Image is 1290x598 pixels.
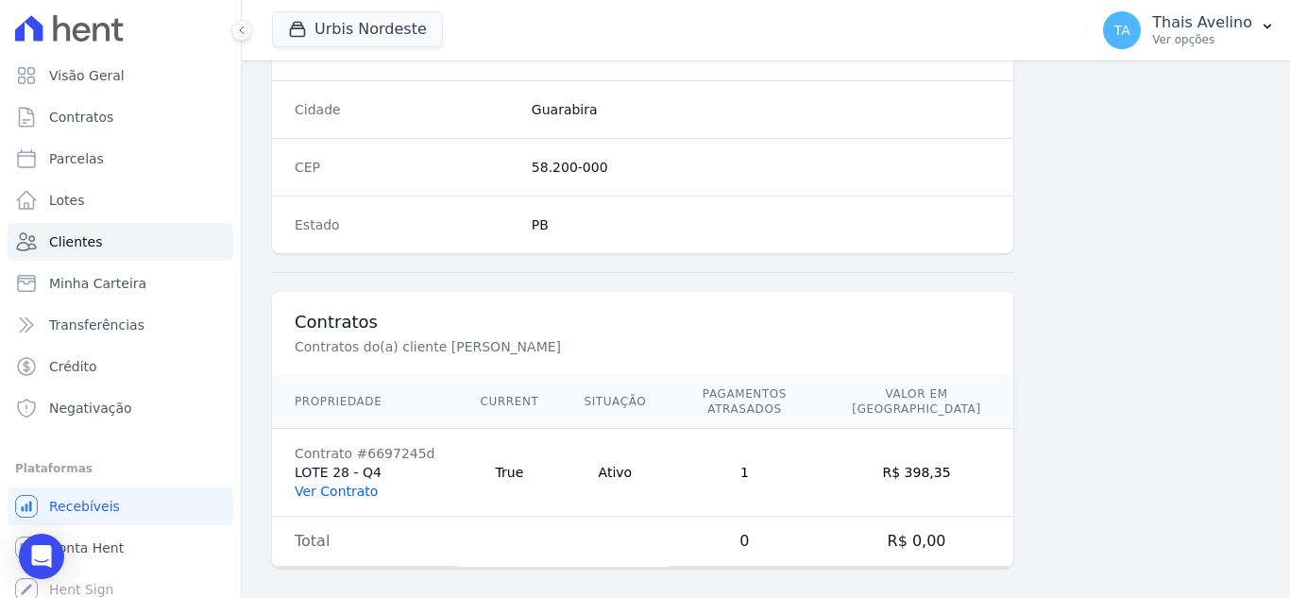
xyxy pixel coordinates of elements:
span: Parcelas [49,149,104,168]
p: Thais Avelino [1152,13,1252,32]
a: Parcelas [8,140,233,178]
span: Lotes [49,191,85,210]
div: Plataformas [15,457,226,480]
p: Contratos do(a) cliente [PERSON_NAME] [295,337,929,356]
a: Clientes [8,223,233,261]
td: True [458,429,562,517]
span: Conta Hent [49,538,124,557]
span: Recebíveis [49,497,120,516]
a: Minha Carteira [8,265,233,302]
a: Lotes [8,181,233,219]
a: Crédito [8,348,233,385]
td: R$ 0,00 [821,517,1013,567]
span: TA [1114,24,1130,37]
button: Urbis Nordeste [272,11,443,47]
span: Contratos [49,108,113,127]
td: 0 [669,517,820,567]
h3: Contratos [295,311,991,333]
p: Ver opções [1152,32,1252,47]
th: Situação [561,375,669,429]
a: Ver Contrato [295,484,378,499]
dt: Estado [295,215,517,234]
a: Recebíveis [8,487,233,525]
dd: Guarabira [532,100,991,119]
dd: PB [532,215,991,234]
a: Contratos [8,98,233,136]
span: Crédito [49,357,97,376]
span: Minha Carteira [49,274,146,293]
span: Clientes [49,232,102,251]
span: Negativação [49,399,132,418]
span: Visão Geral [49,66,125,85]
th: Current [458,375,562,429]
td: R$ 398,35 [821,429,1013,517]
dd: 58.200-000 [532,158,991,177]
a: Transferências [8,306,233,344]
a: Visão Geral [8,57,233,94]
dt: CEP [295,158,517,177]
dt: Cidade [295,100,517,119]
td: LOTE 28 - Q4 [272,429,458,517]
span: Transferências [49,316,144,334]
div: Open Intercom Messenger [19,534,64,579]
th: Pagamentos Atrasados [669,375,820,429]
div: Contrato #6697245d [295,444,435,463]
td: 1 [669,429,820,517]
a: Conta Hent [8,529,233,567]
a: Negativação [8,389,233,427]
button: TA Thais Avelino Ver opções [1088,4,1290,57]
th: Propriedade [272,375,458,429]
td: Ativo [561,429,669,517]
td: Total [272,517,458,567]
th: Valor em [GEOGRAPHIC_DATA] [821,375,1013,429]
